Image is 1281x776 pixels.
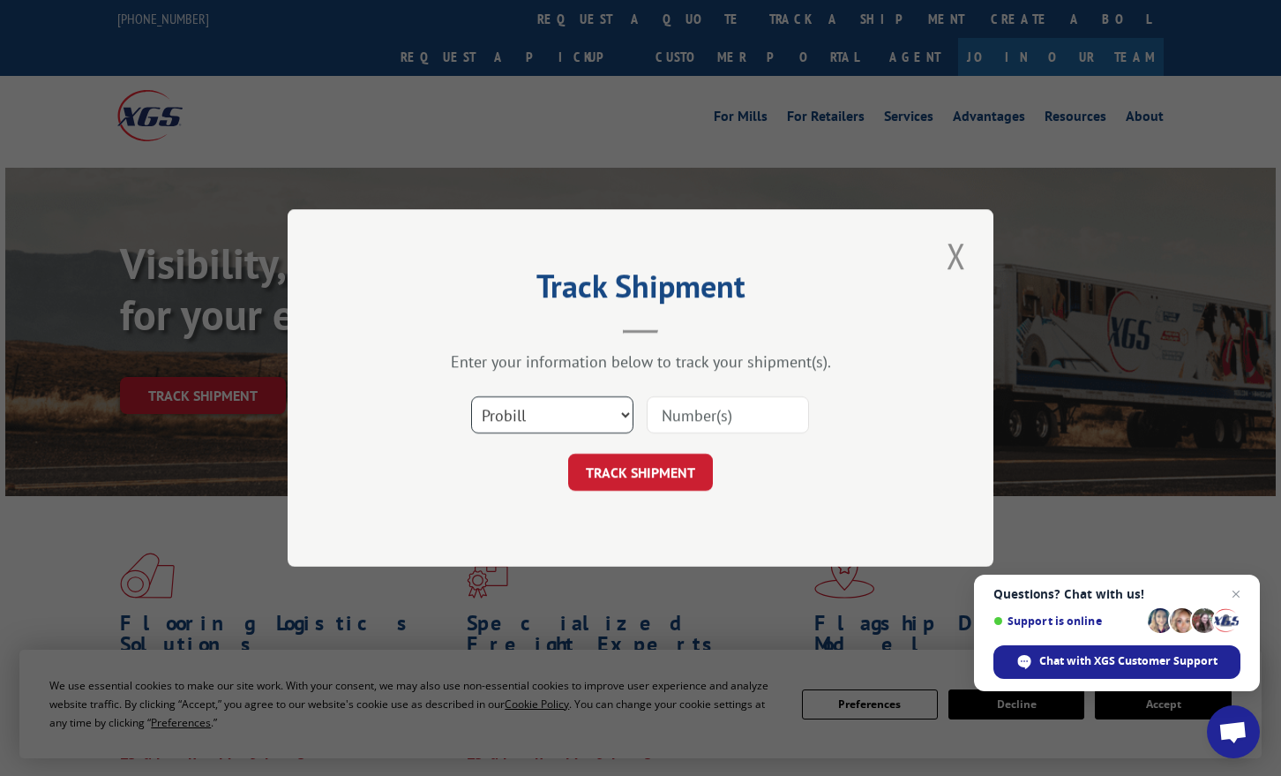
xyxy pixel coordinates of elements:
[993,614,1142,628] span: Support is online
[376,351,905,372] div: Enter your information below to track your shipment(s).
[376,274,905,307] h2: Track Shipment
[568,454,713,491] button: TRACK SHIPMENT
[993,587,1240,601] span: Questions? Chat with us!
[647,396,809,433] input: Number(s)
[1207,705,1260,758] a: Open chat
[941,231,971,280] button: Close modal
[1039,653,1217,669] span: Chat with XGS Customer Support
[993,645,1240,679] span: Chat with XGS Customer Support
